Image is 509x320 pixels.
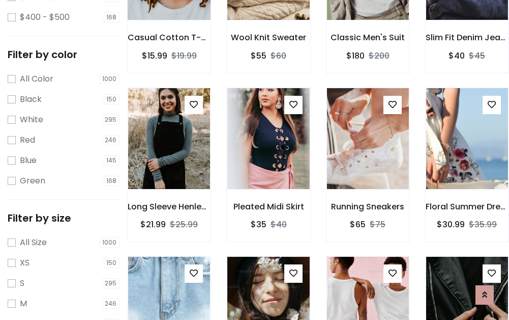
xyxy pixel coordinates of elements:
[102,135,120,145] span: 246
[437,220,465,229] h6: $30.99
[251,220,266,229] h6: $35
[20,154,37,167] label: Blue
[170,219,198,230] del: $25.99
[140,220,166,229] h6: $21.99
[20,11,70,23] label: $400 - $500
[326,202,409,211] h6: Running Sneakers
[171,50,197,62] del: $19.99
[104,94,120,104] span: 150
[20,298,27,310] label: M
[20,93,42,105] label: Black
[102,115,120,125] span: 295
[8,48,119,61] h5: Filter by color
[20,175,45,187] label: Green
[251,51,266,61] h6: $55
[104,176,120,186] span: 168
[271,50,286,62] del: $60
[128,33,211,42] h6: Casual Cotton T-Shirt
[102,299,120,309] span: 246
[104,155,120,166] span: 145
[102,278,120,288] span: 295
[104,12,120,22] span: 168
[20,134,35,146] label: Red
[346,51,365,61] h6: $180
[271,219,287,230] del: $40
[8,212,119,224] h5: Filter by size
[448,51,465,61] h6: $40
[20,257,29,269] label: XS
[104,258,120,268] span: 150
[20,236,47,249] label: All Size
[350,220,366,229] h6: $65
[20,277,24,289] label: S
[369,50,390,62] del: $200
[370,219,385,230] del: $75
[426,33,508,42] h6: Slim Fit Denim Jeans
[128,202,211,211] h6: Long Sleeve Henley T-Shirt
[100,74,120,84] span: 1000
[142,51,167,61] h6: $15.99
[20,114,43,126] label: White
[469,219,497,230] del: $35.99
[100,237,120,248] span: 1000
[227,33,310,42] h6: Wool Knit Sweater
[426,202,508,211] h6: Floral Summer Dress
[20,73,53,85] label: All Color
[227,202,310,211] h6: Pleated Midi Skirt
[326,33,409,42] h6: Classic Men's Suit
[469,50,485,62] del: $45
